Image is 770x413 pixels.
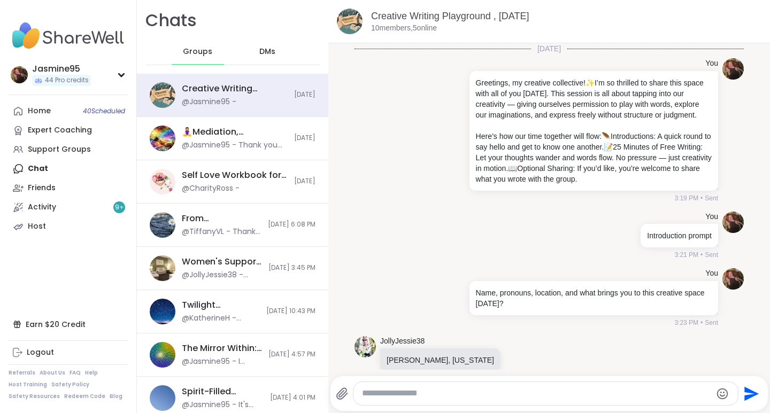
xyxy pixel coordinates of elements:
[268,263,315,272] span: [DATE] 3:45 PM
[40,369,65,377] a: About Us
[722,268,744,290] img: https://sharewell-space-live.sfo3.digitaloceanspaces.com/user-generated/0818d3a5-ec43-4745-9685-c...
[11,66,28,83] img: Jasmine95
[9,343,128,362] a: Logout
[9,369,35,377] a: Referrals
[418,120,427,128] iframe: Spotlight
[9,217,128,236] a: Host
[700,250,703,260] span: •
[259,46,275,57] span: DMs
[279,47,287,56] iframe: Spotlight
[85,369,98,377] a: Help
[647,230,712,241] p: Introduction prompt
[182,97,236,107] div: @Jasmine95 -
[182,313,260,324] div: @KatherineH - Thanks for hosting [PERSON_NAME]!
[476,131,712,184] p: Here’s how our time together will flow: Introductions: A quick round to say hello and get to know...
[9,315,128,334] div: Earn $20 Credit
[722,212,744,233] img: https://sharewell-space-live.sfo3.digitaloceanspaces.com/user-generated/0818d3a5-ec43-4745-9685-c...
[182,400,264,410] div: @Jasmine95 - It's always my pleasure!
[700,193,703,203] span: •
[476,77,712,120] p: Greetings, my creative collective! I’m so thrilled to share this space with all of you [DATE]. Th...
[371,11,529,21] a: Creative Writing Playground , [DATE]
[182,270,262,280] div: @JollyJessie38 - [DOMAIN_NAME][URL]
[70,369,81,377] a: FAQ
[182,140,288,151] div: @Jasmine95 - Thank you so much!
[110,393,122,400] a: Blog
[586,79,595,87] span: ✨
[705,58,718,69] h4: You
[266,307,315,316] span: [DATE] 10:43 PM
[28,183,56,193] div: Friends
[64,393,105,400] a: Redeem Code
[705,250,718,260] span: Sent
[387,355,494,365] p: [PERSON_NAME], [US_STATE]
[182,299,260,311] div: Twilight Tranquility: Guided Meditations , [DATE]
[183,46,212,57] span: Groups
[294,134,315,143] span: [DATE]
[45,76,89,85] span: 44 Pro credits
[602,132,611,141] span: 🪶
[27,347,54,358] div: Logout
[268,220,315,229] span: [DATE] 6:08 PM
[705,212,718,222] h4: You
[722,58,744,80] img: https://sharewell-space-live.sfo3.digitaloceanspaces.com/user-generated/0818d3a5-ec43-4745-9685-c...
[270,393,315,402] span: [DATE] 4:01 PM
[182,126,288,138] div: 🧘‍♀️Mediation, Mindfulness & Magic 🔮 , [DATE]
[150,82,175,108] img: Creative Writing Playground , Oct 15
[268,350,315,359] span: [DATE] 4:57 PM
[9,381,47,388] a: Host Training
[145,9,197,33] h1: Chats
[700,318,703,328] span: •
[380,336,425,347] a: JollyJessie38
[674,318,698,328] span: 3:23 PM
[182,213,261,224] div: From Overwhelmed to Anchored: Emotional Regulation, [DATE]
[182,386,264,398] div: Spirit-Filled Sundays, [DATE]
[716,387,729,400] button: Emoji picker
[83,107,125,115] span: 40 Scheduled
[476,287,712,309] p: Name, pronouns, location, and what brings you to this creative space [DATE]?
[28,106,51,116] div: Home
[738,381,763,406] button: Send
[28,125,92,136] div: Expert Coaching
[32,63,91,75] div: Jasmine95
[150,385,175,411] img: Spirit-Filled Sundays, Oct 12
[9,121,128,140] a: Expert Coaching
[9,393,60,400] a: Safety Resources
[182,227,261,237] div: @TiffanyVL - Thank you so much for spending this time with me [DATE] — for slowing down, breathin...
[150,126,175,151] img: 🧘‍♀️Mediation, Mindfulness & Magic 🔮 , Oct 15
[9,198,128,217] a: Activity9+
[294,177,315,186] span: [DATE]
[604,143,613,151] span: 📝
[182,83,288,95] div: Creative Writing Playground , [DATE]
[182,169,288,181] div: Self Love Workbook for Women, [DATE]
[705,318,718,328] span: Sent
[150,212,175,238] img: From Overwhelmed to Anchored: Emotional Regulation, Oct 14
[28,144,91,155] div: Support Groups
[9,140,128,159] a: Support Groups
[362,388,711,399] textarea: Type your message
[182,256,262,268] div: Women's Support Haven, [DATE]
[28,221,46,232] div: Host
[337,9,363,34] img: Creative Writing Playground , Oct 15
[508,164,517,173] span: 📖
[182,342,262,354] div: The Mirror Within: Return to Your True Self, [DATE]
[294,90,315,99] span: [DATE]
[9,178,128,198] a: Friends
[28,202,56,213] div: Activity
[355,336,376,357] img: https://sharewell-space-live.sfo3.digitaloceanspaces.com/user-generated/3602621c-eaa5-4082-863a-9...
[182,183,240,194] div: @CharityRoss -
[705,193,718,203] span: Sent
[9,17,128,54] img: ShareWell Nav Logo
[674,250,698,260] span: 3:21 PM
[9,102,128,121] a: Home40Scheduled
[531,43,567,54] span: [DATE]
[705,268,718,279] h4: You
[150,169,175,194] img: Self Love Workbook for Women, Oct 15
[51,381,89,388] a: Safety Policy
[115,203,124,212] span: 9 +
[150,342,175,368] img: The Mirror Within: Return to Your True Self, Oct 13
[371,23,437,34] p: 10 members, 5 online
[150,299,175,324] img: Twilight Tranquility: Guided Meditations , Oct 13
[182,356,262,367] div: @Jasmine95 - I return to myself with grace, honesty, and love.
[674,193,698,203] span: 3:19 PM
[150,255,175,281] img: Women's Support Haven, Oct 14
